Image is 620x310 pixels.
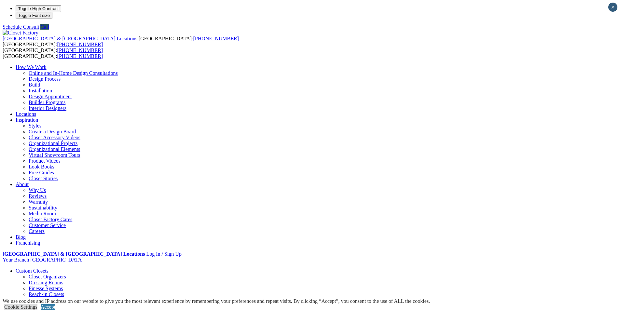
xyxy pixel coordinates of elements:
[29,164,54,169] a: Look Books
[16,240,40,246] a: Franchising
[29,286,63,291] a: Finesse Systems
[29,88,52,93] a: Installation
[3,47,103,59] span: [GEOGRAPHIC_DATA]: [GEOGRAPHIC_DATA]:
[146,251,181,257] a: Log In / Sign Up
[29,158,61,164] a: Product Videos
[29,100,65,105] a: Builder Programs
[16,111,36,117] a: Locations
[29,76,61,82] a: Design Process
[16,234,26,240] a: Blog
[3,298,430,304] div: We use cookies and IP address on our website to give you the most relevant experience by remember...
[29,280,63,285] a: Dressing Rooms
[16,5,61,12] button: Toggle High Contrast
[3,30,38,36] img: Closet Factory
[57,53,103,59] a: [PHONE_NUMBER]
[29,217,72,222] a: Closet Factory Cares
[16,117,38,123] a: Inspiration
[29,129,76,134] a: Create a Design Board
[3,36,239,47] span: [GEOGRAPHIC_DATA]: [GEOGRAPHIC_DATA]:
[29,187,46,193] a: Why Us
[3,257,29,263] span: Your Branch
[29,170,54,175] a: Free Guides
[3,257,84,263] a: Your Branch [GEOGRAPHIC_DATA]
[29,274,66,279] a: Closet Organizers
[29,82,40,88] a: Build
[29,146,80,152] a: Organizational Elements
[3,251,145,257] a: [GEOGRAPHIC_DATA] & [GEOGRAPHIC_DATA] Locations
[29,297,56,303] a: Shoe Closets
[16,182,29,187] a: About
[3,24,39,30] a: Schedule Consult
[16,12,52,19] button: Toggle Font size
[18,6,59,11] span: Toggle High Contrast
[193,36,239,41] a: [PHONE_NUMBER]
[30,257,83,263] span: [GEOGRAPHIC_DATA]
[608,3,617,12] button: Close
[29,228,45,234] a: Careers
[29,205,57,210] a: Sustainability
[29,291,64,297] a: Reach-in Closets
[29,199,48,205] a: Warranty
[16,268,48,274] a: Custom Closets
[29,176,58,181] a: Closet Stories
[41,304,55,310] a: Accept
[16,64,47,70] a: How We Work
[3,36,137,41] span: [GEOGRAPHIC_DATA] & [GEOGRAPHIC_DATA] Locations
[29,152,80,158] a: Virtual Showroom Tours
[29,193,47,199] a: Reviews
[29,94,72,99] a: Design Appointment
[29,105,66,111] a: Interior Designers
[18,13,50,18] span: Toggle Font size
[57,47,103,53] a: [PHONE_NUMBER]
[29,141,77,146] a: Organizational Projects
[29,123,41,128] a: Styles
[29,70,118,76] a: Online and In-Home Design Consultations
[57,42,103,47] a: [PHONE_NUMBER]
[29,211,56,216] a: Media Room
[40,24,49,30] a: Call
[29,135,80,140] a: Closet Accessory Videos
[4,304,37,310] a: Cookie Settings
[29,222,66,228] a: Customer Service
[3,36,139,41] a: [GEOGRAPHIC_DATA] & [GEOGRAPHIC_DATA] Locations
